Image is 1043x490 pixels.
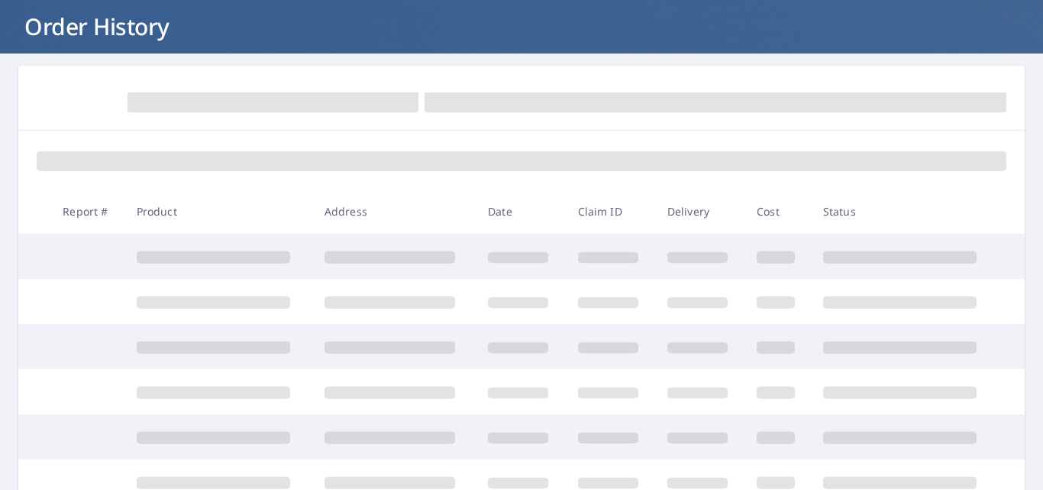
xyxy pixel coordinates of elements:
h1: Order History [18,11,1025,42]
th: Product [124,189,312,234]
th: Address [312,189,476,234]
th: Cost [744,189,811,234]
th: Claim ID [566,189,655,234]
th: Date [476,189,565,234]
th: Report # [50,189,124,234]
th: Delivery [655,189,744,234]
th: Status [811,189,999,234]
